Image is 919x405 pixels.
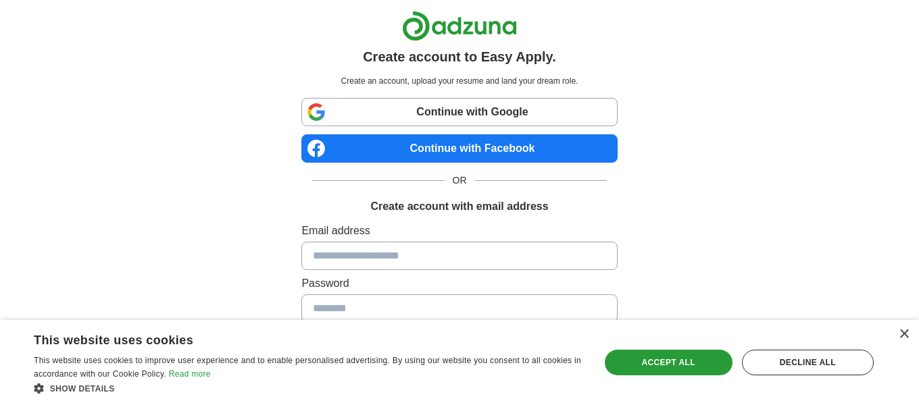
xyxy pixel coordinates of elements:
[742,350,874,375] div: Decline all
[301,275,617,292] label: Password
[301,223,617,239] label: Email address
[363,47,556,67] h1: Create account to Easy Apply.
[605,350,732,375] div: Accept all
[301,98,617,126] a: Continue with Google
[169,369,211,379] a: Read more, opens a new window
[301,134,617,163] a: Continue with Facebook
[34,381,583,395] div: Show details
[402,11,517,41] img: Adzuna logo
[34,356,581,379] span: This website uses cookies to improve user experience and to enable personalised advertising. By u...
[445,173,475,188] span: OR
[304,75,614,87] p: Create an account, upload your resume and land your dream role.
[50,384,115,394] span: Show details
[899,329,909,340] div: Close
[34,328,549,348] div: This website uses cookies
[370,198,548,215] h1: Create account with email address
